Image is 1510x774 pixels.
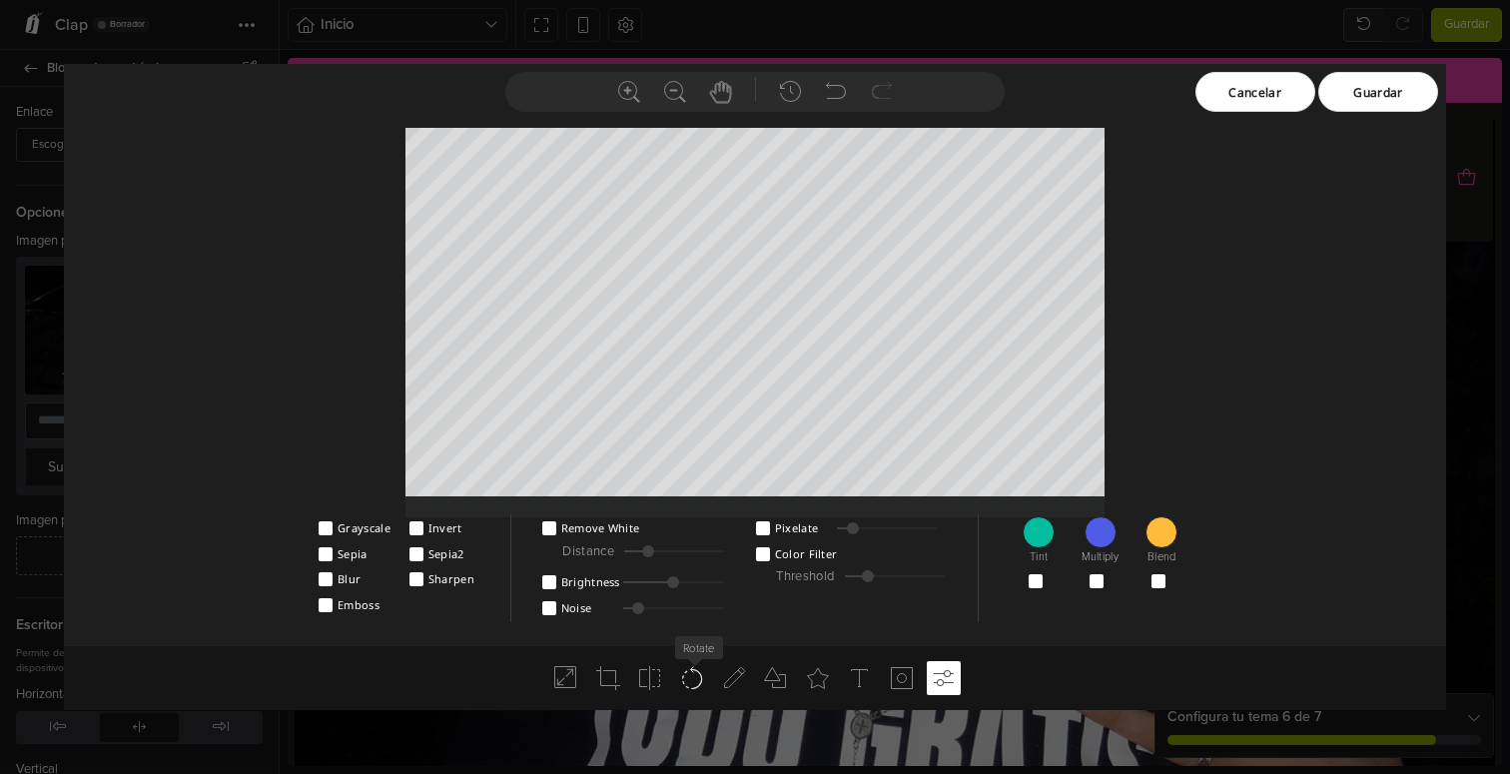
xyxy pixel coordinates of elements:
span: Emboss [338,592,407,606]
button: Acceso [1027,104,1148,136]
div: Menú [49,112,99,129]
div: Multiply [1079,514,1121,568]
span: Color Filter [775,541,830,555]
span: Invert [428,515,498,529]
span: Sepia [338,541,407,555]
span: Grayscale [338,515,407,529]
label: Blend [1147,549,1176,566]
span: Remove White [561,515,616,529]
span: Blur [338,566,407,580]
span: Noise [561,595,616,609]
div: Guardar [1318,72,1438,112]
span: Brightness [561,569,616,583]
div: Cancelar [1195,72,1315,112]
button: Carro [1164,104,1193,136]
img: Devil of fashion [560,81,654,160]
div: Tint [1020,514,1058,568]
label: Tint [1030,549,1048,566]
button: Menú [21,104,103,136]
label: Multiply [1082,549,1118,566]
span: Pixelate [775,515,830,529]
div: 2 / 2 [12,15,1202,31]
label: Distance [562,542,613,562]
span: Sharpen [428,566,498,580]
button: Buscar [118,104,223,136]
div: Buscar [148,112,220,129]
div: Acceso [1055,112,1126,129]
span: Sepia2 [428,541,498,555]
label: Threshold [776,567,834,587]
div: Blend [1142,514,1180,568]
